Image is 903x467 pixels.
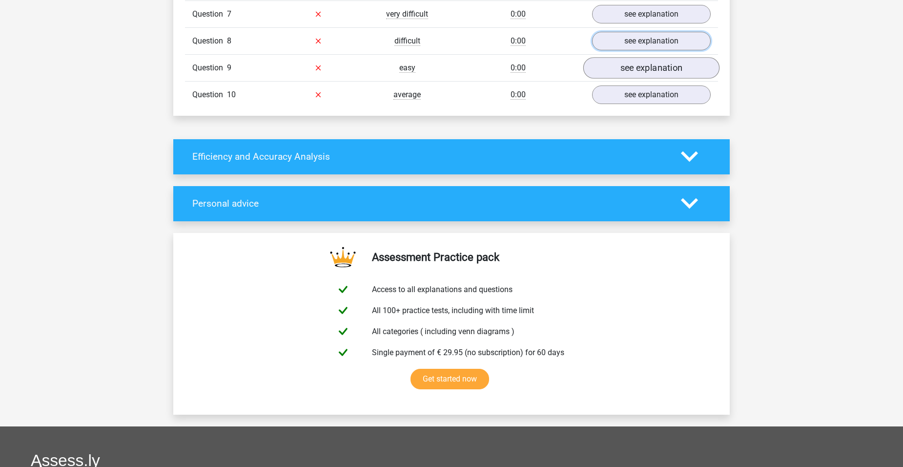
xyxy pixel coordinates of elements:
[511,36,526,46] span: 0:00
[583,57,719,79] a: see explanation
[394,36,420,46] span: difficult
[592,85,711,104] a: see explanation
[511,9,526,19] span: 0:00
[592,32,711,50] a: see explanation
[192,198,666,209] h4: Personal advice
[592,5,711,23] a: see explanation
[386,9,428,19] span: very difficult
[192,89,227,101] span: Question
[192,151,666,162] h4: Efficiency and Accuracy Analysis
[192,35,227,47] span: Question
[399,63,415,73] span: easy
[511,90,526,100] span: 0:00
[192,62,227,74] span: Question
[410,369,489,389] a: Get started now
[227,9,231,19] span: 7
[393,90,421,100] span: average
[192,8,227,20] span: Question
[227,90,236,99] span: 10
[227,63,231,72] span: 9
[227,36,231,45] span: 8
[511,63,526,73] span: 0:00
